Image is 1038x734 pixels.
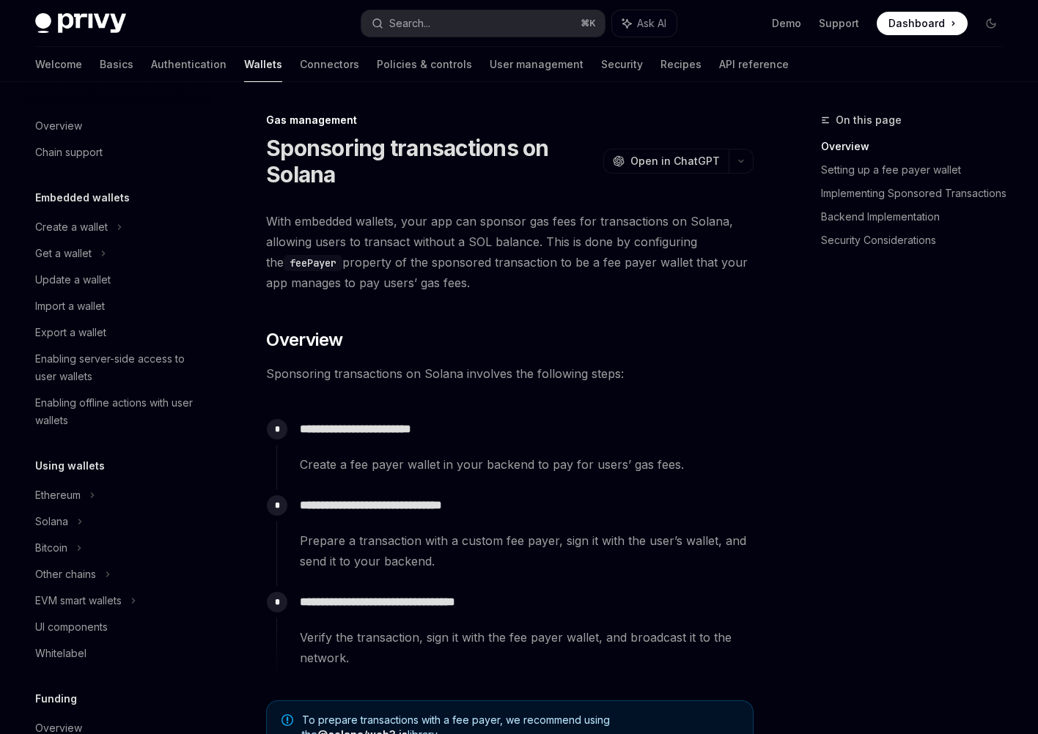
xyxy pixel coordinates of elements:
a: Chain support [23,139,211,166]
a: Basics [100,47,133,82]
a: Recipes [660,47,702,82]
button: Ask AI [612,10,677,37]
div: Chain support [35,144,103,161]
span: On this page [836,111,902,129]
div: EVM smart wallets [35,592,122,609]
span: Prepare a transaction with a custom fee payer, sign it with the user’s wallet, and send it to you... [300,530,753,571]
div: Enabling server-side access to user wallets [35,350,202,385]
div: Bitcoin [35,539,67,557]
a: Update a wallet [23,267,211,293]
div: Gas management [266,113,754,127]
a: Overview [821,135,1015,158]
a: Wallets [244,47,282,82]
div: Ethereum [35,486,81,504]
a: Enabling server-side access to user wallets [23,346,211,390]
a: Backend Implementation [821,205,1015,229]
code: feePayer [284,255,342,271]
div: Export a wallet [35,324,106,341]
a: UI components [23,614,211,640]
div: Get a wallet [35,245,92,262]
img: dark logo [35,13,126,34]
span: With embedded wallets, your app can sponsor gas fees for transactions on Solana, allowing users t... [266,211,754,293]
a: Overview [23,113,211,139]
a: Import a wallet [23,293,211,319]
a: Authentication [151,47,227,82]
span: Create a fee payer wallet in your backend to pay for users’ gas fees. [300,454,753,475]
span: ⌘ K [581,18,596,29]
div: Import a wallet [35,297,105,315]
h5: Embedded wallets [35,189,130,207]
div: UI components [35,618,108,636]
svg: Note [281,714,293,726]
div: Create a wallet [35,218,108,236]
a: Policies & controls [377,47,472,82]
h5: Funding [35,690,77,708]
span: Dashboard [888,16,945,31]
a: Implementing Sponsored Transactions [821,182,1015,205]
h1: Sponsoring transactions on Solana [266,135,597,188]
a: Demo [772,16,801,31]
div: Overview [35,117,82,135]
button: Toggle dark mode [979,12,1003,35]
a: Export a wallet [23,319,211,346]
a: Welcome [35,47,82,82]
a: Dashboard [877,12,968,35]
button: Open in ChatGPT [603,149,729,174]
a: Security [601,47,643,82]
span: Sponsoring transactions on Solana involves the following steps: [266,363,754,384]
span: Overview [266,328,342,352]
a: API reference [719,47,789,82]
div: Update a wallet [35,271,111,289]
span: Open in ChatGPT [630,154,720,168]
div: Whitelabel [35,645,86,662]
a: Setting up a fee payer wallet [821,158,1015,182]
a: Security Considerations [821,229,1015,252]
a: Enabling offline actions with user wallets [23,390,211,434]
button: Search...⌘K [361,10,604,37]
a: Connectors [300,47,359,82]
div: Other chains [35,566,96,583]
a: User management [490,47,584,82]
span: Verify the transaction, sign it with the fee payer wallet, and broadcast it to the network. [300,627,753,668]
div: Solana [35,513,68,530]
a: Whitelabel [23,640,211,667]
a: Support [819,16,859,31]
h5: Using wallets [35,457,105,475]
div: Enabling offline actions with user wallets [35,394,202,429]
div: Search... [389,15,430,32]
span: Ask AI [637,16,666,31]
